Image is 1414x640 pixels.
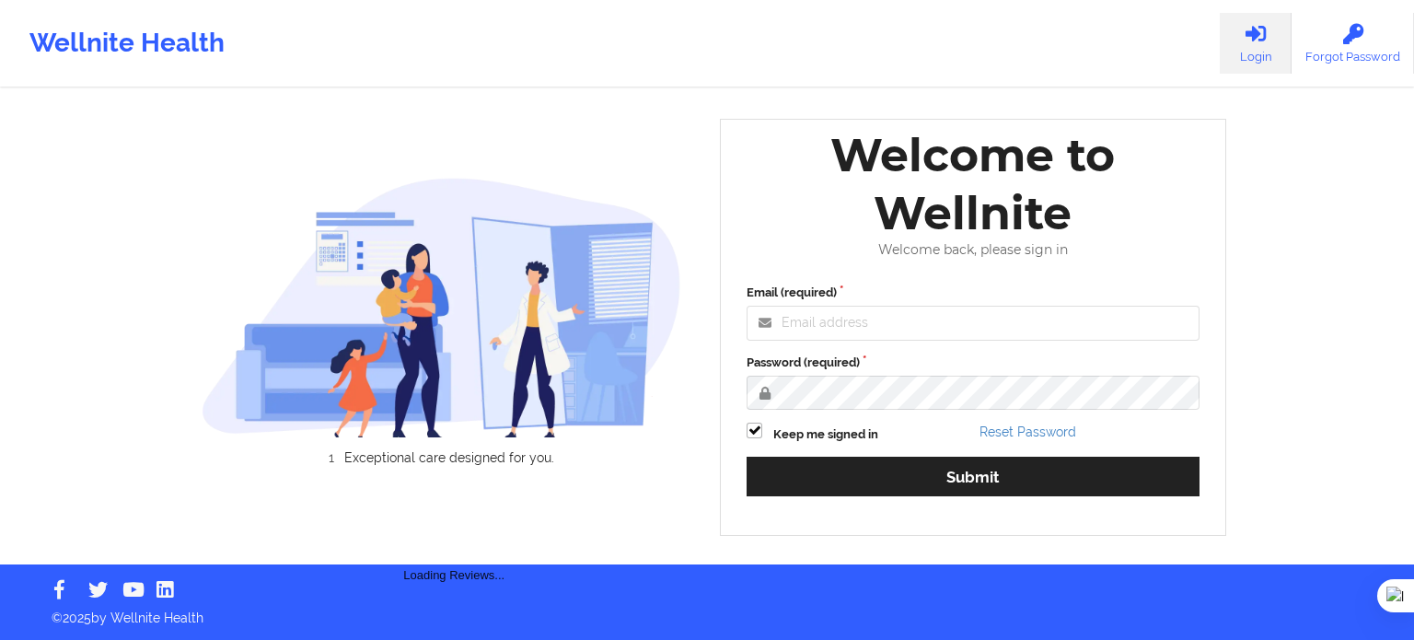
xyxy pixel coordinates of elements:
[39,596,1375,627] p: © 2025 by Wellnite Health
[734,126,1212,242] div: Welcome to Wellnite
[747,284,1200,302] label: Email (required)
[747,457,1200,496] button: Submit
[1220,13,1292,74] a: Login
[747,306,1200,341] input: Email address
[202,177,682,437] img: wellnite-auth-hero_200.c722682e.png
[979,425,1076,439] a: Reset Password
[773,425,878,444] label: Keep me signed in
[734,242,1212,258] div: Welcome back, please sign in
[1292,13,1414,74] a: Forgot Password
[202,496,708,585] div: Loading Reviews...
[217,450,681,465] li: Exceptional care designed for you.
[747,354,1200,372] label: Password (required)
